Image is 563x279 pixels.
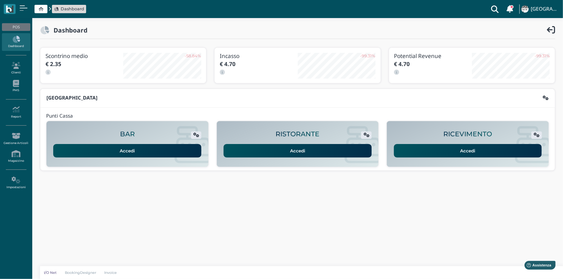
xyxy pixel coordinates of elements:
[45,60,61,68] b: € 2.35
[276,130,319,138] h2: RISTORANTE
[2,174,30,192] a: Impostazioni
[521,5,528,13] img: ...
[61,6,84,12] span: Dashboard
[46,94,97,101] b: [GEOGRAPHIC_DATA]
[6,5,13,13] img: logo
[224,144,372,158] a: Accedi
[520,1,559,17] a: ... [GEOGRAPHIC_DATA]
[53,144,201,158] a: Accedi
[444,130,492,138] h2: RICEVIMENTO
[394,144,542,158] a: Accedi
[54,6,84,12] a: Dashboard
[49,27,87,34] h2: Dashboard
[2,59,30,77] a: Clienti
[394,53,472,59] h3: Potential Revenue
[394,60,410,68] b: € 4.70
[19,5,43,10] span: Assistenza
[120,130,135,138] h2: BAR
[517,259,558,274] iframe: Help widget launcher
[220,53,297,59] h3: Incasso
[2,33,30,51] a: Dashboard
[2,130,30,148] a: Gestione Articoli
[46,113,73,119] h4: Punti Cassa
[2,103,30,121] a: Report
[220,60,236,68] b: € 4.70
[2,23,30,31] div: POS
[531,6,559,12] h4: [GEOGRAPHIC_DATA]
[2,77,30,95] a: PMS
[2,148,30,165] a: Magazzino
[45,53,123,59] h3: Scontrino medio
